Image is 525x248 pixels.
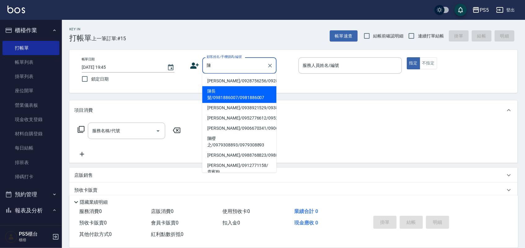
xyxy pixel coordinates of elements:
div: 店販銷售 [69,168,518,183]
a: 帳單列表 [2,55,59,69]
p: 隱藏業績明細 [80,199,108,206]
span: 現金應收 0 [294,220,318,226]
div: PS5 [480,6,489,14]
img: Person [5,231,17,243]
span: 結帳前確認明細 [373,33,404,39]
a: 現金收支登錄 [2,112,59,127]
li: [PERSON_NAME]/0952776612/0952776612 [202,113,277,124]
button: 櫃檯作業 [2,22,59,38]
span: 鎖定日期 [91,76,109,82]
span: 會員卡販賣 0 [151,220,179,226]
label: 顧客姓名/手機號碼/編號 [207,54,242,59]
a: 座位開單 [2,84,59,98]
span: 上一筆訂單:#15 [92,35,126,42]
h5: PS5櫃台 [19,231,50,237]
p: 櫃檯 [19,237,50,243]
span: 業績合計 0 [294,208,318,214]
a: 報表目錄 [2,221,59,235]
label: 帳單日期 [82,57,95,62]
input: YYYY/MM/DD hh:mm [82,62,161,72]
li: [PERSON_NAME]/0988768823/0988768823 [202,150,277,161]
p: 項目消費 [74,107,93,114]
h3: 打帳單 [69,34,92,42]
span: 紅利點數折抵 0 [151,231,183,237]
button: 指定 [407,57,420,69]
a: 材料自購登錄 [2,127,59,141]
button: 登出 [494,4,518,16]
p: 店販銷售 [74,172,93,179]
a: 掛單列表 [2,69,59,84]
button: Choose date, selected date is 2025-09-07 [163,60,178,75]
button: 報表及分析 [2,202,59,219]
a: 打帳單 [2,41,59,55]
button: save [454,4,467,16]
a: 營業儀表板 [2,98,59,112]
button: 不指定 [420,57,437,69]
button: Open [153,126,163,136]
span: 扣入金 0 [223,220,240,226]
li: 陳櫻之/0979308893/0979308893 [202,134,277,150]
span: 服務消費 0 [79,208,102,214]
li: 陳長髮/0981886007/0981886007 [202,86,277,103]
button: PS5 [470,4,491,16]
a: 每日結帳 [2,141,59,155]
button: 帳單速查 [330,30,358,42]
li: [PERSON_NAME]/0912771158/貴賓狗 [202,161,277,177]
span: 使用預收卡 0 [223,208,250,214]
h2: Key In [69,27,92,31]
li: [PERSON_NAME]/0938921529/0938921529 [202,103,277,113]
button: Clear [266,61,274,70]
li: [PERSON_NAME]/0906670341/0906670341 [202,124,277,134]
li: [PERSON_NAME]/0928756256/0928756256 [202,76,277,86]
button: 預約管理 [2,186,59,202]
span: 店販消費 0 [151,208,174,214]
span: 預收卡販賣 0 [79,220,107,226]
a: 掃碼打卡 [2,170,59,184]
span: 連續打單結帳 [418,33,444,39]
span: 其他付款方式 0 [79,231,112,237]
div: 項目消費 [69,100,518,120]
a: 排班表 [2,155,59,170]
img: Logo [7,6,25,13]
div: 預收卡販賣 [69,183,518,198]
p: 預收卡販賣 [74,187,97,194]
